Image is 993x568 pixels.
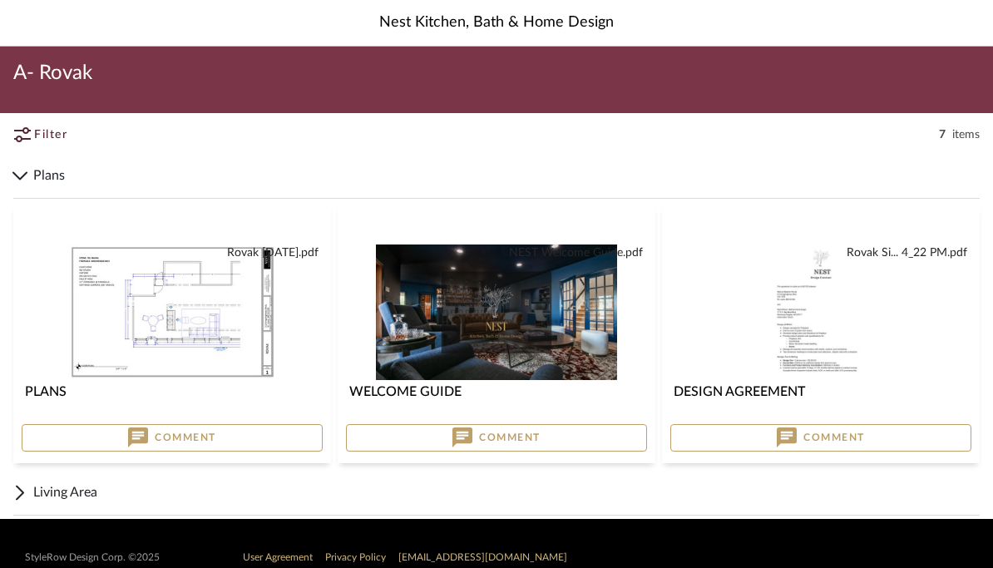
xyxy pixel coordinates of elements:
[939,126,946,143] span: 7
[13,120,106,150] button: Filter
[25,551,160,564] div: StyleRow Design Corp. ©2025
[22,424,323,452] button: Comment
[379,12,614,34] span: Nest Kitchen, Bath & Home Design
[346,424,647,452] button: Comment
[847,244,967,262] button: Rovak Si... 4_22 PM.pdf
[670,244,971,380] div: 0
[509,244,643,262] button: NEST Welcome Guide.pdf
[773,244,868,380] img: Design Agreement
[25,385,67,398] span: Plans
[155,431,216,444] span: Comment
[670,424,971,452] button: Comment
[33,165,980,185] span: Plans
[674,385,805,398] span: Design Agreement
[34,126,67,144] span: Filter
[479,431,541,444] span: Comment
[67,244,277,380] img: Plans
[952,126,980,143] span: items
[227,244,319,262] button: Rovak [DATE].pdf
[325,552,386,562] a: Privacy Policy
[13,60,92,86] span: A- Rovak
[398,552,567,562] a: [EMAIL_ADDRESS][DOMAIN_NAME]
[13,199,980,470] div: Plans
[243,552,313,562] a: User Agreement
[803,431,865,444] span: Comment
[376,244,617,380] img: Welcome Guide
[349,385,462,398] span: Welcome Guide
[33,482,980,502] span: Living Area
